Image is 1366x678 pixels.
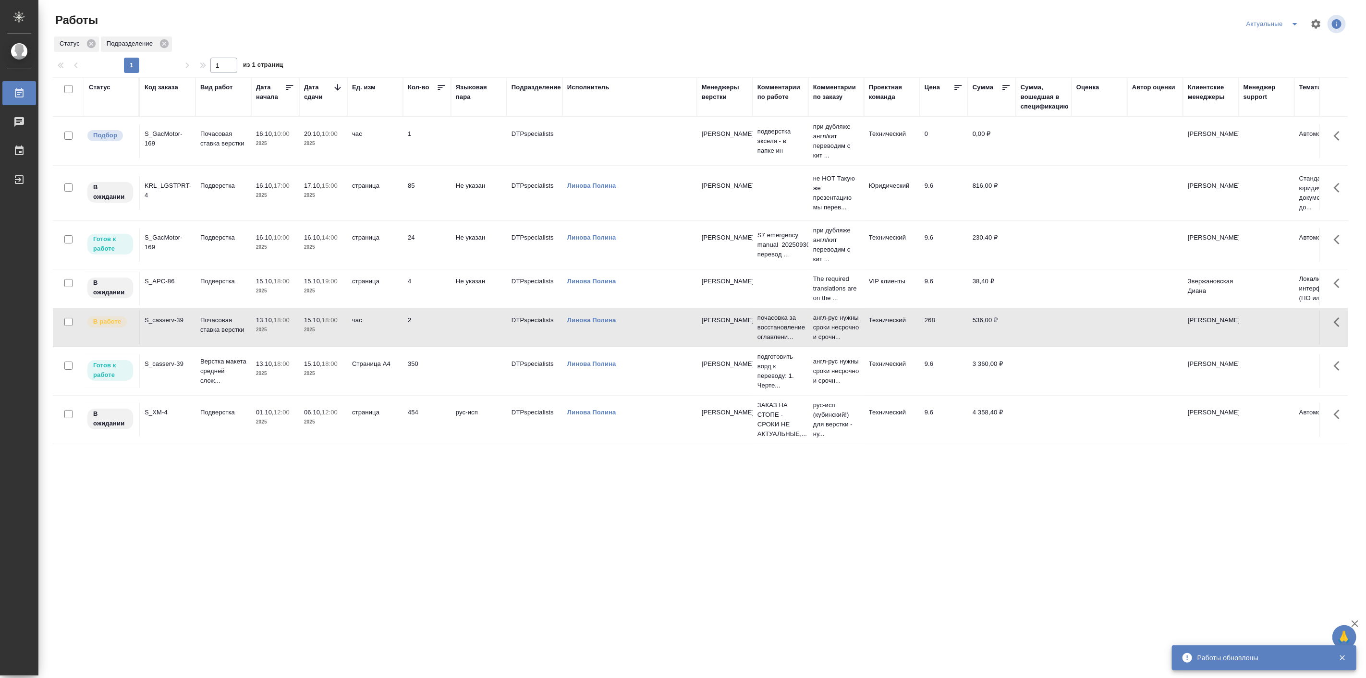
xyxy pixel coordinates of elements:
p: 2025 [304,242,342,252]
td: Не указан [451,228,507,262]
td: Технический [864,228,920,262]
div: Вид работ [200,83,233,92]
td: Технический [864,403,920,436]
div: S_GacMotor-169 [145,233,191,252]
td: 9.6 [920,176,968,210]
td: [PERSON_NAME] [1183,403,1239,436]
td: [PERSON_NAME] [1183,311,1239,344]
div: Оценка [1076,83,1099,92]
td: 1 [403,124,451,158]
p: 2025 [256,369,294,378]
p: Готов к работе [93,234,127,254]
p: [PERSON_NAME] [702,277,748,286]
div: Подразделение [512,83,561,92]
p: 2025 [304,325,342,335]
p: 15.10, [304,360,322,367]
td: страница [347,228,403,262]
p: Автомобилестроение [1299,233,1345,242]
td: 268 [920,311,968,344]
div: S_GacMotor-169 [145,129,191,148]
button: Здесь прячутся важные кнопки [1328,311,1351,334]
td: 3 360,00 ₽ [968,354,1016,388]
p: 2025 [256,325,294,335]
p: 14:00 [322,234,338,241]
p: В ожидании [93,409,127,428]
div: Проектная команда [869,83,915,102]
td: 38,40 ₽ [968,272,1016,305]
div: Исполнитель [567,83,610,92]
p: [PERSON_NAME] [702,181,748,191]
div: Исполнитель выполняет работу [86,315,134,328]
td: страница [347,272,403,305]
div: Комментарии по заказу [813,83,859,102]
p: Статус [60,39,83,48]
p: не НОТ Такую же презентацию мы перев... [813,174,859,212]
td: 85 [403,176,451,210]
p: 18:00 [274,278,290,285]
div: split button [1244,16,1305,32]
td: Страница А4 [347,354,403,388]
p: 20.10, [304,130,322,137]
p: 18:00 [322,316,338,324]
div: Исполнитель назначен, приступать к работе пока рано [86,408,134,430]
td: Технический [864,354,920,388]
p: [PERSON_NAME] [702,233,748,242]
p: Верстка макета средней слож... [200,357,246,386]
td: 536,00 ₽ [968,311,1016,344]
div: Автор оценки [1132,83,1175,92]
p: 16.10, [256,130,274,137]
div: Статус [89,83,110,92]
td: DTPspecialists [507,354,562,388]
p: 12:00 [274,409,290,416]
p: Подверстка [200,277,246,286]
div: Код заказа [145,83,178,92]
button: Здесь прячутся важные кнопки [1328,403,1351,426]
span: Настроить таблицу [1305,12,1328,36]
p: Подразделение [107,39,156,48]
p: 16.10, [256,182,274,189]
button: Закрыть [1332,654,1352,662]
td: 350 [403,354,451,388]
td: 9.6 [920,354,968,388]
p: Подверстка [200,181,246,191]
td: час [347,311,403,344]
span: из 1 страниц [243,59,283,73]
p: 17:00 [274,182,290,189]
div: Работы обновлены [1197,653,1324,663]
p: почасовка за восстановление оглавлени... [757,313,804,342]
div: Дата начала [256,83,285,102]
p: 18:00 [274,360,290,367]
p: В ожидании [93,278,127,297]
td: DTPspecialists [507,403,562,436]
div: Языковая пара [456,83,502,102]
td: 0 [920,124,968,158]
td: 4 [403,272,451,305]
p: Автомобилестроение [1299,408,1345,417]
p: Подверстка [200,233,246,242]
p: Готов к работе [93,361,127,380]
td: 230,40 ₽ [968,228,1016,262]
td: Звержановская Диана [1183,272,1239,305]
span: 🙏 [1336,627,1353,647]
p: 2025 [256,242,294,252]
p: 2025 [304,139,342,148]
button: Здесь прячутся важные кнопки [1328,228,1351,251]
div: Сумма [973,83,993,92]
td: 2 [403,311,451,344]
p: [PERSON_NAME] [702,315,748,325]
p: S7 emergency manual_20250930 перевод ... [757,230,804,259]
div: Комментарии по работе [757,83,804,102]
div: Исполнитель может приступить к работе [86,233,134,255]
div: Цена [925,83,940,92]
p: 2025 [256,139,294,148]
p: [PERSON_NAME] [702,129,748,139]
div: Статус [54,36,99,52]
td: рус-исп [451,403,507,436]
p: 15.10, [256,278,274,285]
td: час [347,124,403,158]
div: Исполнитель может приступить к работе [86,359,134,382]
div: S_casserv-39 [145,359,191,369]
p: 15.10, [304,278,322,285]
a: Линова Полина [567,316,616,324]
p: 10:00 [322,130,338,137]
